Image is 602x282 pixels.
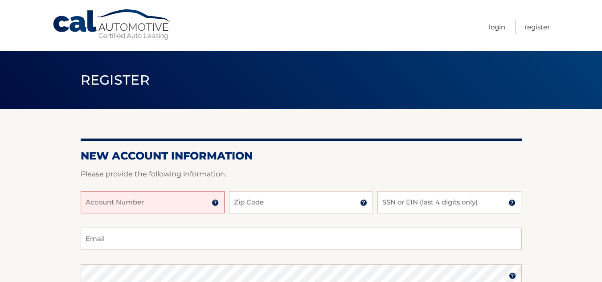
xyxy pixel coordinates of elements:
input: Zip Code [229,191,373,213]
span: Register [81,72,150,88]
a: Register [524,20,550,34]
a: Login [489,20,505,34]
img: tooltip.svg [509,272,516,279]
input: Account Number [81,191,225,213]
p: Please provide the following information. [81,168,522,180]
h2: New Account Information [81,149,522,163]
img: tooltip.svg [508,199,516,206]
img: tooltip.svg [212,199,219,206]
img: tooltip.svg [360,199,367,206]
a: Cal Automotive [52,9,172,41]
input: SSN or EIN (last 4 digits only) [377,191,521,213]
input: Email [81,228,522,250]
